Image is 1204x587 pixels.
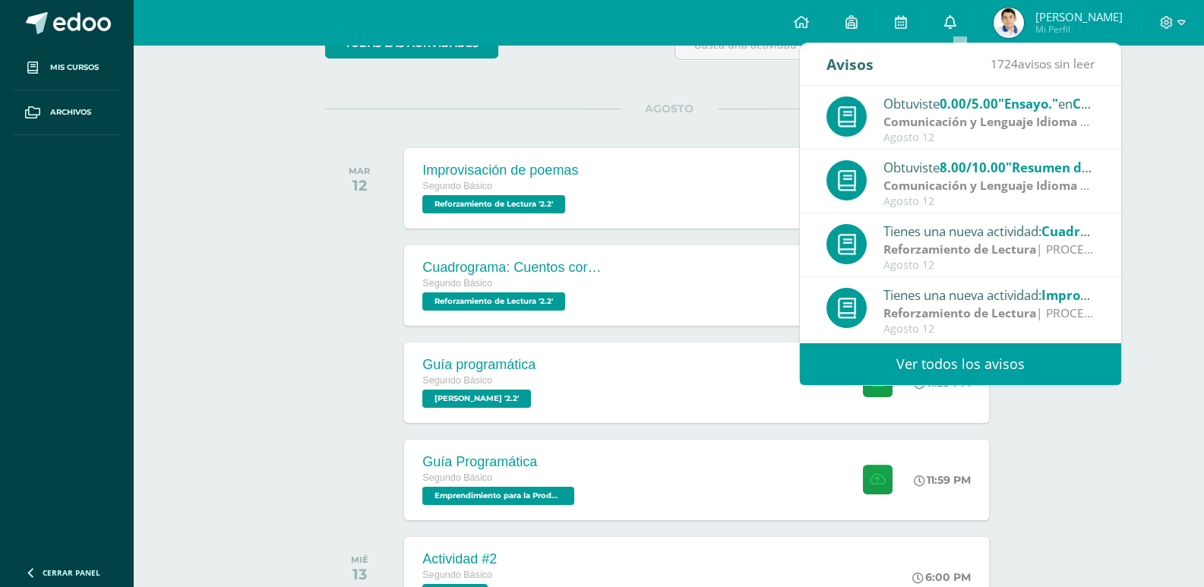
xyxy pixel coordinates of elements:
span: "Resumen detallado." [1006,159,1143,176]
span: Reforzamiento de Lectura '2.2' [422,195,565,213]
span: AGOSTO [621,102,718,115]
span: Archivos [50,106,91,118]
div: Obtuviste en [883,93,1095,113]
span: Mis cursos [50,62,99,74]
div: Avisos [826,43,874,85]
img: 438d67029936095601215d5708361700.png [994,8,1024,38]
strong: Reforzamiento de Lectura [883,305,1036,321]
div: | PROCEDIMENTAL [883,305,1095,322]
div: Agosto 12 [883,323,1095,336]
span: Segundo Básico [422,181,492,191]
div: Cuadrograma: Cuentos cortos [422,260,605,276]
span: Segundo Básico [422,375,492,386]
span: PEREL '2.2' [422,390,531,408]
span: Emprendimiento para la Productividad '2.2' [422,487,574,505]
span: 8.00/10.00 [940,159,1006,176]
div: | PROCEDIMENTAL [883,177,1095,194]
strong: Comunicación y Lenguaje Idioma Español [883,113,1127,130]
div: Agosto 12 [883,259,1095,272]
span: Cerrar panel [43,567,100,578]
div: Tienes una nueva actividad: [883,285,1095,305]
span: Segundo Básico [422,278,492,289]
div: MIÉ [351,554,368,565]
span: Segundo Básico [422,570,492,580]
div: 12 [349,176,370,194]
div: 13 [351,565,368,583]
div: Guía Programática [422,454,578,470]
div: Improvisación de poemas [422,163,578,178]
strong: Comunicación y Lenguaje Idioma Español [883,177,1127,194]
strong: Reforzamiento de Lectura [883,241,1036,257]
div: | PROCEDIMENTAL [883,113,1095,131]
span: 0.00/5.00 [940,95,998,112]
div: Tienes una nueva actividad: [883,221,1095,241]
div: Agosto 12 [883,195,1095,208]
span: 1724 [991,55,1018,72]
span: avisos sin leer [991,55,1095,72]
span: "Ensayo." [998,95,1058,112]
span: Segundo Básico [422,472,492,483]
div: Obtuviste en [883,157,1095,177]
span: Mi Perfil [1035,23,1123,36]
div: 11:59 PM [914,473,971,487]
a: Mis cursos [12,46,122,90]
div: MAR [349,166,370,176]
div: Guía programática [422,357,536,373]
div: Actividad #2 [422,551,497,567]
span: Reforzamiento de Lectura '2.2' [422,292,565,311]
div: | PROCEDIMENTAL [883,241,1095,258]
a: Archivos [12,90,122,135]
span: [PERSON_NAME] [1035,9,1123,24]
span: Improvisación de poemas [1041,286,1203,304]
div: 6:00 PM [912,570,971,584]
div: Agosto 12 [883,131,1095,144]
a: Ver todos los avisos [800,343,1121,385]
